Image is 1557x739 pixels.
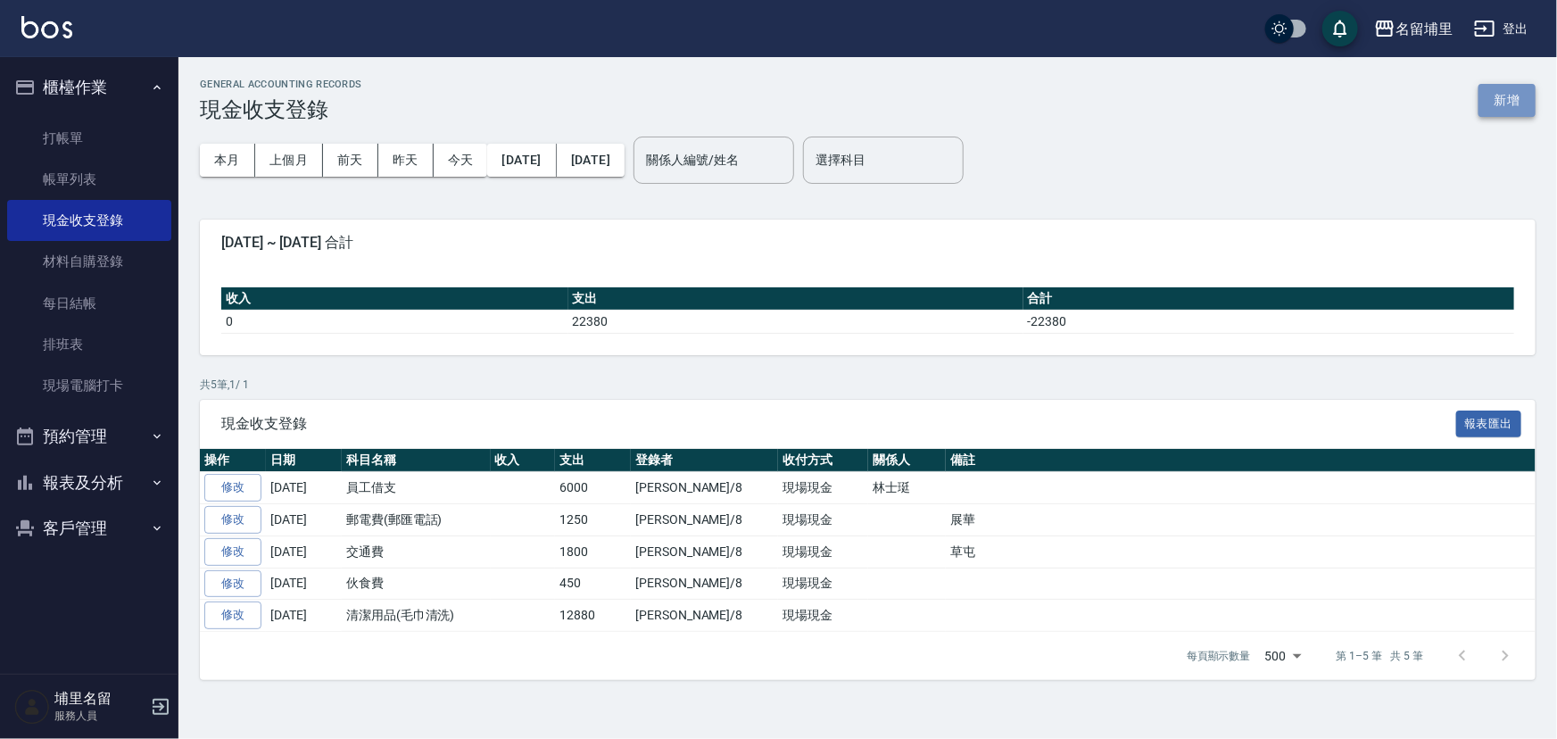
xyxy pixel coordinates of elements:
[7,283,171,324] a: 每日結帳
[221,415,1456,433] span: 現金收支登錄
[323,144,378,177] button: 前天
[555,472,631,504] td: 6000
[200,144,255,177] button: 本月
[7,241,171,282] a: 材料自購登錄
[631,536,778,568] td: [PERSON_NAME]/8
[1467,12,1536,46] button: 登出
[266,504,342,536] td: [DATE]
[7,118,171,159] a: 打帳單
[778,568,868,600] td: 現場現金
[342,472,491,504] td: 員工借支
[54,708,145,724] p: 服務人員
[1456,411,1522,438] button: 報表匯出
[378,144,434,177] button: 昨天
[1023,310,1514,333] td: -22380
[631,449,778,472] th: 登錄者
[200,377,1536,393] p: 共 5 筆, 1 / 1
[1187,648,1251,664] p: 每頁顯示數量
[342,536,491,568] td: 交通費
[266,449,342,472] th: 日期
[7,505,171,552] button: 客戶管理
[487,144,556,177] button: [DATE]
[555,536,631,568] td: 1800
[200,449,266,472] th: 操作
[555,600,631,632] td: 12880
[778,600,868,632] td: 現場現金
[631,600,778,632] td: [PERSON_NAME]/8
[568,287,1023,311] th: 支出
[1258,632,1308,680] div: 500
[7,159,171,200] a: 帳單列表
[7,413,171,460] button: 預約管理
[342,449,491,472] th: 科目名稱
[778,536,868,568] td: 現場現金
[631,504,778,536] td: [PERSON_NAME]/8
[778,472,868,504] td: 現場現金
[946,449,1536,472] th: 備註
[555,449,631,472] th: 支出
[221,287,568,311] th: 收入
[555,568,631,600] td: 450
[342,504,491,536] td: 郵電費(郵匯電話)
[204,506,261,534] a: 修改
[221,234,1514,252] span: [DATE] ~ [DATE] 合計
[7,200,171,241] a: 現金收支登錄
[1456,414,1522,431] a: 報表匯出
[21,16,72,38] img: Logo
[54,690,145,708] h5: 埔里名留
[778,504,868,536] td: 現場現金
[7,365,171,406] a: 現場電腦打卡
[200,79,362,90] h2: GENERAL ACCOUNTING RECORDS
[631,472,778,504] td: [PERSON_NAME]/8
[868,472,946,504] td: 林士珽
[1337,648,1423,664] p: 第 1–5 筆 共 5 筆
[204,570,261,598] a: 修改
[221,310,568,333] td: 0
[434,144,488,177] button: 今天
[946,504,1536,536] td: 展華
[266,472,342,504] td: [DATE]
[868,449,946,472] th: 關係人
[568,310,1023,333] td: 22380
[1322,11,1358,46] button: save
[204,602,261,629] a: 修改
[266,536,342,568] td: [DATE]
[255,144,323,177] button: 上個月
[204,474,261,502] a: 修改
[342,600,491,632] td: 清潔用品(毛巾清洗)
[1023,287,1514,311] th: 合計
[1478,91,1536,108] a: 新增
[1396,18,1453,40] div: 名留埔里
[778,449,868,472] th: 收付方式
[342,568,491,600] td: 伙食費
[7,324,171,365] a: 排班表
[266,600,342,632] td: [DATE]
[200,97,362,122] h3: 現金收支登錄
[266,568,342,600] td: [DATE]
[1367,11,1460,47] button: 名留埔里
[7,460,171,506] button: 報表及分析
[946,536,1536,568] td: 草屯
[555,504,631,536] td: 1250
[1478,84,1536,117] button: 新增
[204,538,261,566] a: 修改
[14,689,50,725] img: Person
[631,568,778,600] td: [PERSON_NAME]/8
[557,144,625,177] button: [DATE]
[491,449,556,472] th: 收入
[7,64,171,111] button: 櫃檯作業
